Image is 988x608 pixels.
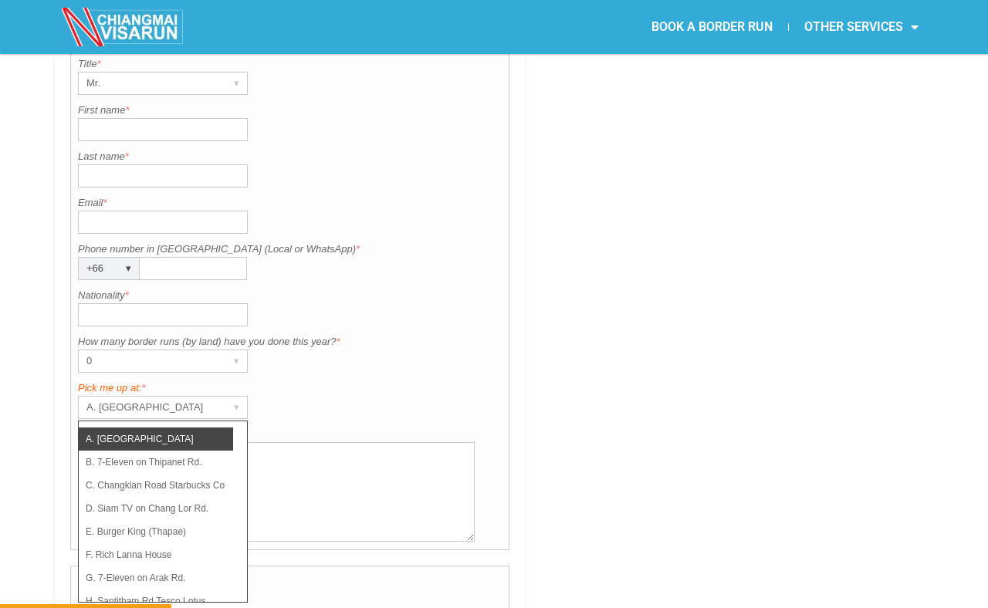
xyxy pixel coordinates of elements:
[225,350,247,372] div: ▾
[494,9,934,45] nav: Menu
[78,380,502,396] label: Pick me up at:
[79,543,233,566] li: F. Rich Lanna House
[78,195,502,211] label: Email
[636,9,788,45] a: BOOK A BORDER RUN
[79,258,110,279] div: +66
[79,427,233,451] li: A. [GEOGRAPHIC_DATA]
[78,56,502,72] label: Title
[789,9,934,45] a: OTHER SERVICES
[79,497,233,520] li: D. Siam TV on Chang Lor Rd.
[225,73,247,94] div: ▾
[79,566,233,589] li: G. 7-Eleven on Arak Rd.
[79,520,233,543] li: E. Burger King (Thapae)
[79,451,233,474] li: B. 7-Eleven on Thipanet Rd.
[78,149,502,164] label: Last name
[79,397,218,418] div: A. [GEOGRAPHIC_DATA]
[78,427,502,442] label: Additional request if any
[225,397,247,418] div: ▾
[78,242,502,257] label: Phone number in [GEOGRAPHIC_DATA] (Local or WhatsApp)
[78,288,502,303] label: Nationality
[79,73,218,94] div: Mr.
[79,474,233,497] li: C. Changklan Road Starbucks Coffee
[78,103,502,118] label: First name
[79,350,218,372] div: 0
[78,334,502,350] label: How many border runs (by land) have you done this year?
[117,258,139,279] div: ▾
